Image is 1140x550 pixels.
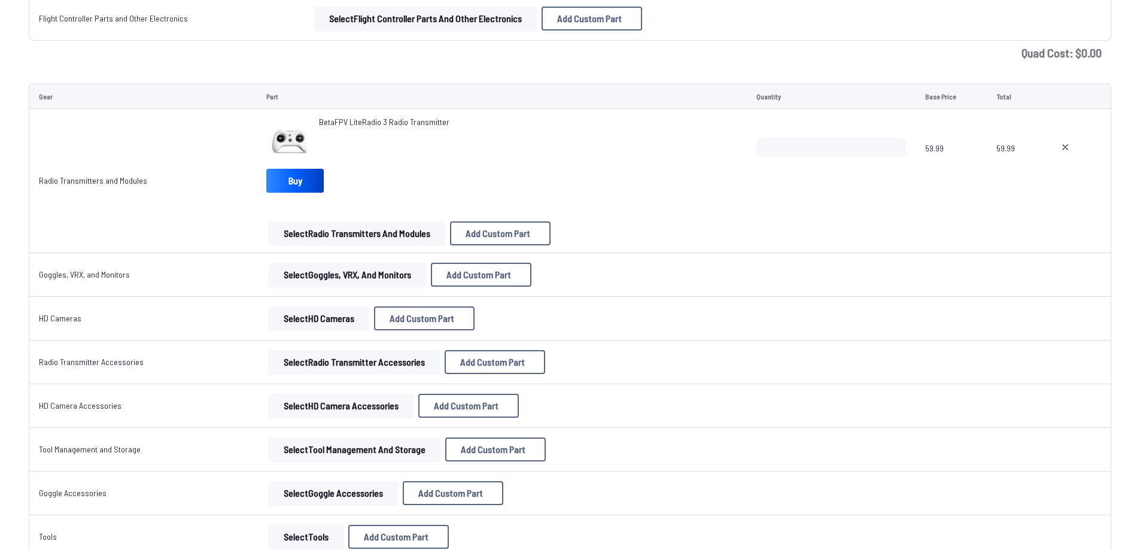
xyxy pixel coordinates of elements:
button: SelectGoggle Accessories [269,481,398,505]
a: BetaFPV LiteRadio 3 Radio Transmitter [319,116,449,128]
a: SelectRadio Transmitters and Modules [266,221,448,245]
button: Add Custom Part [450,221,551,245]
button: SelectFlight Controller Parts and Other Electronics [314,7,537,31]
span: Add Custom Part [557,14,622,23]
span: Add Custom Part [466,229,530,238]
span: Add Custom Part [446,270,511,279]
td: Quantity [747,84,916,109]
button: Add Custom Part [445,437,546,461]
a: Goggle Accessories [39,488,107,498]
a: Buy [266,169,324,193]
span: Add Custom Part [390,314,454,323]
span: Add Custom Part [461,445,525,454]
a: HD Cameras [39,313,81,323]
button: Add Custom Part [445,350,545,374]
a: SelectHD Camera Accessories [266,394,416,418]
td: Base Price [916,84,987,109]
a: Goggles, VRX, and Monitors [39,269,130,279]
button: SelectTool Management and Storage [269,437,440,461]
a: HD Camera Accessories [39,400,121,411]
td: Quad Cost: $ 0.00 [29,41,1111,65]
a: Radio Transmitters and Modules [39,175,147,186]
a: Tool Management and Storage [39,444,141,454]
button: Add Custom Part [374,306,475,330]
span: 59.99 [925,138,977,195]
a: SelectTools [266,525,346,549]
button: Add Custom Part [431,263,531,287]
a: SelectFlight Controller Parts and Other Electronics [312,7,539,31]
button: SelectHD Camera Accessories [269,394,414,418]
button: SelectRadio Transmitters and Modules [269,221,445,245]
button: SelectRadio Transmitter Accessories [269,350,440,374]
button: SelectGoggles, VRX, and Monitors [269,263,426,287]
span: Add Custom Part [434,401,498,411]
button: SelectHD Cameras [269,306,369,330]
span: Add Custom Part [364,532,428,542]
td: Gear [29,84,257,109]
button: SelectTools [269,525,343,549]
a: SelectGoggles, VRX, and Monitors [266,263,428,287]
a: Flight Controller Parts and Other Electronics [39,13,188,23]
span: 59.99 [996,138,1031,195]
a: SelectHD Cameras [266,306,372,330]
button: Add Custom Part [542,7,642,31]
td: Part [257,84,747,109]
a: Tools [39,531,57,542]
button: Add Custom Part [403,481,503,505]
span: Add Custom Part [460,357,525,367]
button: Add Custom Part [348,525,449,549]
td: Total [987,84,1041,109]
a: Radio Transmitter Accessories [39,357,144,367]
span: BetaFPV LiteRadio 3 Radio Transmitter [319,117,449,127]
a: SelectTool Management and Storage [266,437,443,461]
span: Add Custom Part [418,488,483,498]
img: image [266,116,314,164]
button: Add Custom Part [418,394,519,418]
a: SelectGoggle Accessories [266,481,400,505]
a: SelectRadio Transmitter Accessories [266,350,442,374]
